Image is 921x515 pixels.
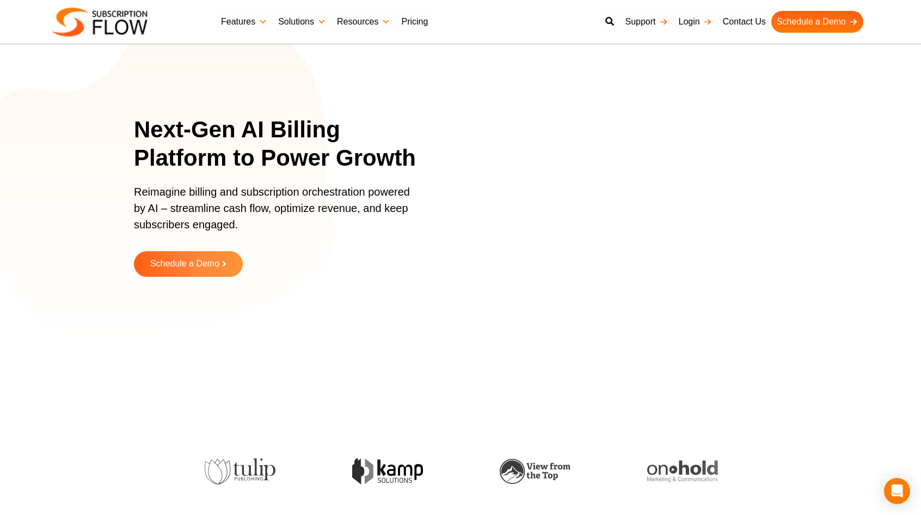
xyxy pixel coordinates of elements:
p: Reimagine billing and subscription orchestration powered by AI – streamline cash flow, optimize r... [134,184,417,244]
img: tulip-publishing [202,458,273,484]
a: Contact Us [717,11,771,33]
a: Solutions [273,11,331,33]
img: kamp-solution [350,458,421,484]
img: onhold-marketing [644,461,715,482]
a: Pricing [396,11,433,33]
span: Schedule a Demo [150,259,219,269]
a: Support [619,11,673,33]
div: Open Intercom Messenger [884,478,910,504]
a: Login [673,11,717,33]
a: Schedule a Demo [134,251,243,277]
img: view-from-the-top [497,459,568,484]
a: Features [216,11,273,33]
img: Subscriptionflow [52,8,148,37]
a: Schedule a Demo [771,11,863,33]
h1: Next-Gen AI Billing Platform to Power Growth [134,116,431,173]
a: Resources [331,11,396,33]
